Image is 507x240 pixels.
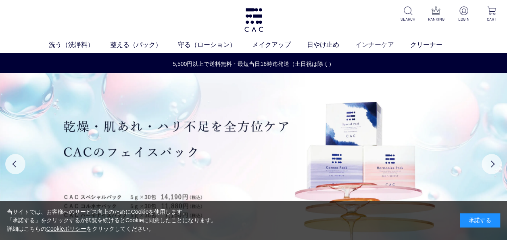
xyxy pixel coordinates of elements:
a: SEARCH [399,6,417,22]
div: 当サイトでは、お客様へのサービス向上のためにCookieを使用します。 「承諾する」をクリックするか閲覧を続けるとCookieに同意したことになります。 詳細はこちらの をクリックしてください。 [7,208,217,233]
button: Next [482,154,502,174]
a: メイクアップ [252,40,307,50]
a: 洗う（洗浄料） [49,40,110,50]
a: クリーナー [410,40,459,50]
p: SEARCH [399,16,417,22]
button: Previous [5,154,25,174]
a: RANKING [427,6,445,22]
div: 承諾する [460,213,500,227]
a: LOGIN [455,6,473,22]
a: CART [483,6,501,22]
a: 整える（パック） [110,40,178,50]
img: logo [243,8,264,32]
a: インナーケア [355,40,410,50]
a: 日やけ止め [307,40,355,50]
a: Cookieポリシー [46,225,87,232]
p: CART [483,16,501,22]
p: RANKING [427,16,445,22]
p: LOGIN [455,16,473,22]
a: 5,500円以上で送料無料・最短当日16時迄発送（土日祝は除く） [0,60,507,68]
a: 守る（ローション） [178,40,252,50]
